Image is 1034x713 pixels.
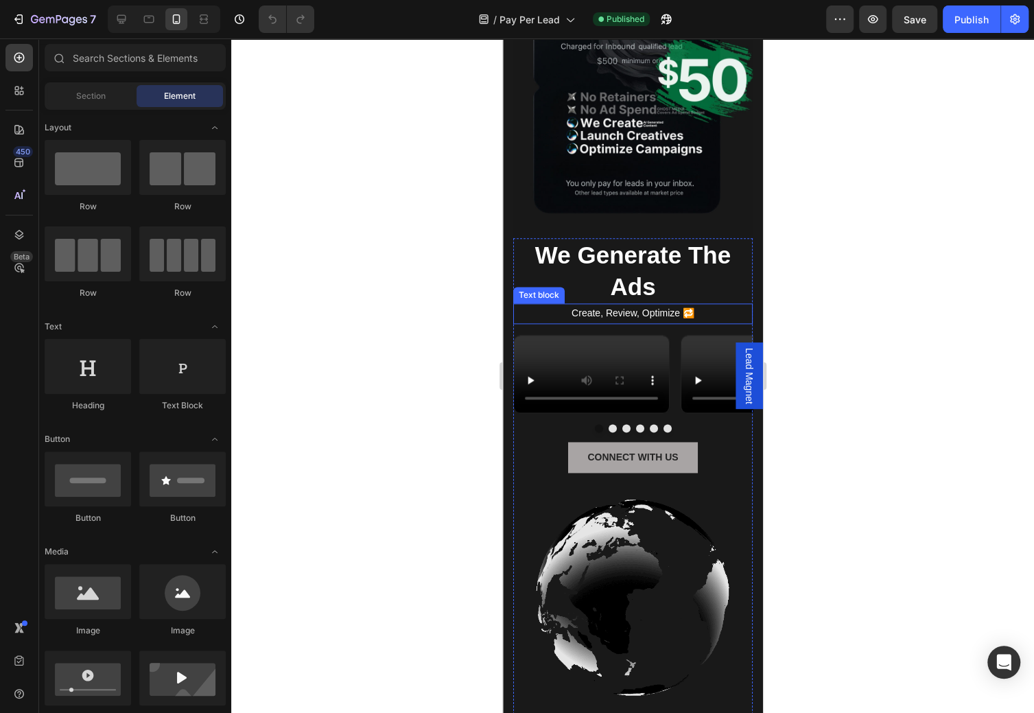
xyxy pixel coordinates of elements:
[892,5,937,33] button: Save
[10,89,152,122] a: <p>SCHEDULE A CALL</p>
[106,386,114,394] button: Dot
[423,25,569,54] a: 🛒 Scale Your E-Commerce
[133,386,141,394] button: Dot
[147,386,155,394] button: Dot
[431,33,561,45] span: 🛒 Scale Your E-Commerce
[76,90,106,102] span: Section
[90,11,96,27] p: 7
[178,297,333,375] video: Video
[84,412,175,426] p: CONNECT WITH US
[32,203,228,261] strong: We Generate The Ads
[45,121,71,134] span: Layout
[45,433,70,445] span: Button
[45,546,69,558] span: Media
[45,399,131,412] div: Heading
[259,5,314,33] div: Undo/Redo
[139,512,226,524] div: Button
[10,251,33,262] div: Beta
[5,5,102,33] button: 7
[139,200,226,213] div: Row
[204,428,226,450] span: Toggle open
[45,512,131,524] div: Button
[45,287,131,299] div: Row
[500,12,560,27] span: Pay Per Lead
[11,297,166,375] video: Video
[503,38,763,713] iframe: Design area
[943,5,1000,33] button: Publish
[92,386,100,394] button: Dot
[204,117,226,139] span: Toggle open
[119,386,128,394] button: Dot
[30,97,132,114] p: SCHEDULE A CALL
[275,25,423,54] a: ⚡️ Pay Per Lead Advertising
[528,90,765,102] i: *OUTPERFORM YOUR CURRENT ADS [DATE]
[45,320,62,333] span: Text
[954,12,989,27] div: Publish
[283,33,414,45] span: ⚡️ Pay Per Lead Advertising
[607,13,644,25] span: Published
[139,287,226,299] div: Row
[161,386,169,394] button: Dot
[139,624,226,637] div: Image
[204,541,226,563] span: Toggle open
[13,250,59,263] div: Text block
[13,146,33,157] div: 450
[140,19,257,60] img: Ghost Media
[45,200,131,213] div: Row
[204,316,226,338] span: Toggle open
[139,399,226,412] div: Text Block
[493,12,497,27] span: /
[12,266,248,283] p: Create, Review, Optimize 🔁
[65,404,194,434] a: CONNECT WITH US
[164,90,196,102] span: Element
[904,14,926,25] span: Save
[45,624,131,637] div: Image
[134,14,261,65] a: Ghost Media
[45,44,226,71] input: Search Sections & Elements
[12,441,248,677] img: gempages_545460848018064575-3db4a0dc-b49d-41d7-96fe-ed5df2853d54.gif
[987,646,1020,679] div: Open Intercom Messenger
